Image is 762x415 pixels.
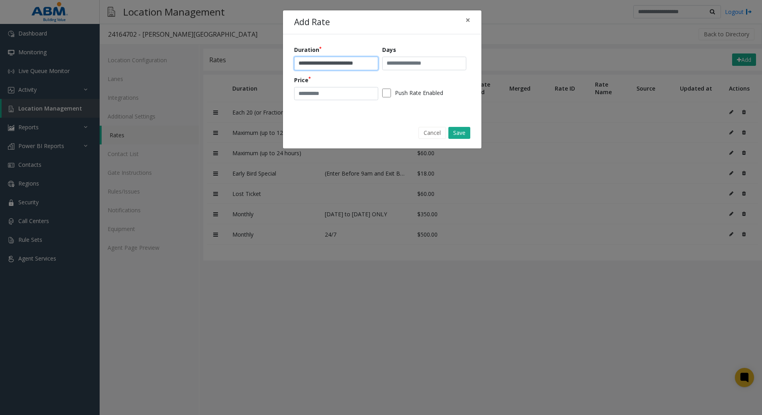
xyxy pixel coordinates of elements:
[382,45,396,54] label: Days
[418,127,446,139] button: Cancel
[395,89,443,97] label: Push Rate Enabled
[294,16,330,29] h4: Add Rate
[294,76,311,84] label: Price
[448,127,470,139] button: Save
[460,10,476,30] button: Close
[294,45,322,54] label: Duration
[465,14,470,26] span: ×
